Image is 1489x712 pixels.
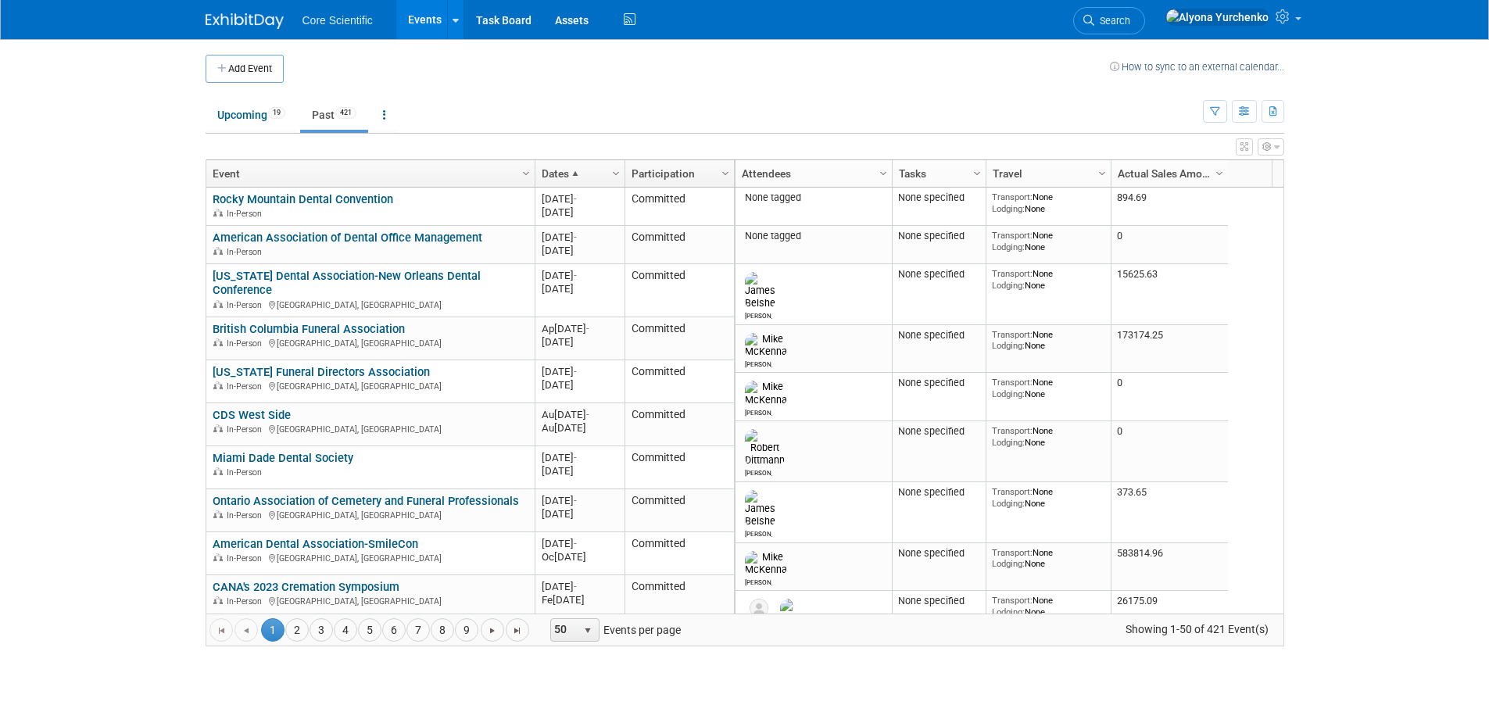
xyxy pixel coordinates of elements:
[1111,188,1228,226] td: 894.69
[300,100,368,130] a: Past421
[213,322,405,336] a: British Columbia Funeral Association
[745,333,787,358] img: Mike McKenna
[1111,482,1228,543] td: 373.65
[382,618,406,642] a: 6
[745,467,772,477] div: Robert Dittmann
[745,381,787,406] img: Mike McKenna
[574,270,577,281] span: -
[719,167,732,180] span: Column Settings
[227,467,267,478] span: In-Person
[992,437,1025,448] span: Lodging:
[745,272,775,309] img: James Belshe
[261,618,285,642] span: 1
[213,594,528,607] div: [GEOGRAPHIC_DATA], [GEOGRAPHIC_DATA]
[227,424,267,435] span: In-Person
[213,424,223,432] img: In-Person Event
[898,377,979,389] div: None specified
[586,323,589,335] span: -
[992,498,1025,509] span: Lodging:
[506,618,529,642] a: Go to the last page
[992,486,1104,509] div: None None
[992,230,1104,252] div: None None
[992,329,1104,352] div: None None
[992,486,1033,497] span: Transport:
[542,494,617,507] div: [DATE]
[992,268,1033,279] span: Transport:
[542,593,617,606] div: Fe[DATE]
[206,100,297,130] a: Upcoming19
[1118,160,1218,187] a: Actual Sales Amount
[530,618,696,642] span: Events per page
[741,191,886,204] div: None tagged
[992,606,1025,617] span: Lodging:
[607,160,625,184] a: Column Settings
[213,269,481,298] a: [US_STATE] Dental Association-New Orleans Dental Conference
[542,335,617,349] div: [DATE]
[741,230,886,242] div: None tagged
[877,167,889,180] span: Column Settings
[542,421,617,435] div: Au[DATE]
[213,231,482,245] a: American Association of Dental Office Management
[213,365,430,379] a: [US_STATE] Funeral Directors Association
[542,464,617,478] div: [DATE]
[745,358,772,368] div: Mike McKenna
[542,269,617,282] div: [DATE]
[1073,7,1145,34] a: Search
[1211,160,1228,184] a: Column Settings
[302,14,373,27] span: Core Scientific
[625,317,734,360] td: Committed
[586,409,589,420] span: -
[486,624,499,637] span: Go to the next page
[542,550,617,564] div: Oc[DATE]
[968,160,986,184] a: Column Settings
[213,494,519,508] a: Ontario Association of Cemetery and Funeral Professionals
[227,209,267,219] span: In-Person
[992,377,1104,399] div: None None
[780,599,811,636] img: James Belshe
[992,388,1025,399] span: Lodging:
[898,595,979,607] div: None specified
[213,379,528,392] div: [GEOGRAPHIC_DATA], [GEOGRAPHIC_DATA]
[898,230,979,242] div: None specified
[1111,591,1228,652] td: 26175.09
[1111,543,1228,592] td: 583814.96
[625,403,734,446] td: Committed
[574,495,577,506] span: -
[213,247,223,255] img: In-Person Event
[992,340,1025,351] span: Lodging:
[213,596,223,604] img: In-Person Event
[745,528,772,538] div: James Belshe
[213,160,524,187] a: Event
[542,537,617,550] div: [DATE]
[542,378,617,392] div: [DATE]
[209,618,233,642] a: Go to the first page
[1111,618,1283,640] span: Showing 1-50 of 421 Event(s)
[310,618,333,642] a: 3
[898,191,979,204] div: None specified
[481,618,504,642] a: Go to the next page
[1111,373,1228,421] td: 0
[285,618,309,642] a: 2
[625,360,734,403] td: Committed
[625,226,734,264] td: Committed
[992,203,1025,214] span: Lodging:
[1110,61,1284,73] a: How to sync to an external calendar...
[745,490,775,528] img: James Belshe
[213,553,223,561] img: In-Person Event
[227,596,267,606] span: In-Person
[992,558,1025,569] span: Lodging:
[574,452,577,463] span: -
[992,595,1033,606] span: Transport:
[227,553,267,564] span: In-Person
[213,467,223,475] img: In-Person Event
[542,507,617,521] div: [DATE]
[898,425,979,438] div: None specified
[750,599,768,617] img: Aaron Srader
[625,264,734,317] td: Committed
[542,206,617,219] div: [DATE]
[213,510,223,518] img: In-Person Event
[227,300,267,310] span: In-Person
[551,619,578,641] span: 50
[745,309,772,320] div: James Belshe
[542,282,617,295] div: [DATE]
